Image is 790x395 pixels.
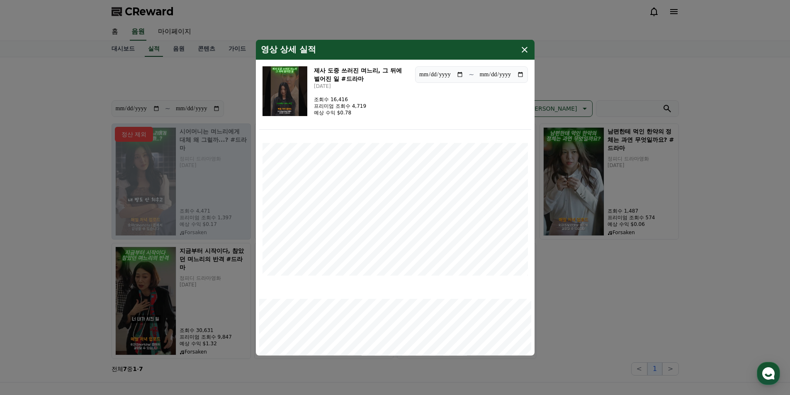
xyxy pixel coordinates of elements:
p: 프리미엄 조회수 4,719 [314,102,366,109]
div: modal [256,39,535,355]
h3: 제사 도중 쓰러진 며느리, 그 뒤에 벌어진 일 #드라마 [314,66,408,82]
p: 예상 수익 $0.78 [314,109,366,116]
a: 설정 [107,263,159,284]
span: 설정 [128,275,138,282]
p: ~ [469,69,474,79]
img: 제사 도중 쓰러진 며느리, 그 뒤에 벌어진 일 #드라마 [263,66,308,116]
a: 대화 [55,263,107,284]
p: 조회수 16,416 [314,96,366,102]
span: 홈 [26,275,31,282]
h4: 영상 상세 실적 [261,44,316,54]
span: 대화 [76,276,86,282]
a: 홈 [2,263,55,284]
p: [DATE] [314,82,408,89]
